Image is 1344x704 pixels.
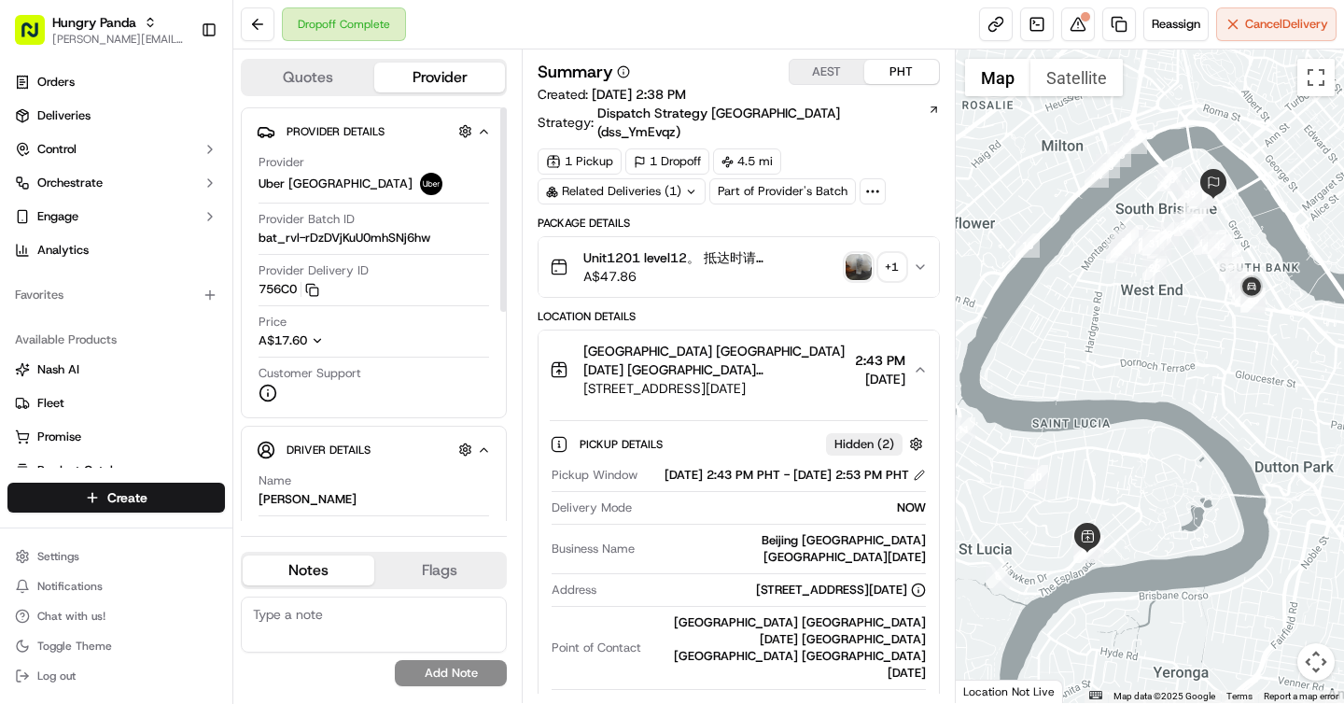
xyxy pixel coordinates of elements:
span: Fleet [37,395,64,412]
button: Engage [7,202,225,232]
div: 14 [1085,163,1109,188]
span: Engage [37,208,78,225]
div: NOW [639,500,925,516]
span: [DATE] [855,370,905,388]
button: Product Catalog [7,456,225,486]
div: 25 [1111,233,1135,258]
span: bat_rvl-rDzDVjKuU0mhSNj6hw [259,230,430,246]
button: Notifications [7,573,225,599]
div: Related Deliveries (1) [538,178,706,204]
div: [PERSON_NAME] [259,491,357,508]
span: Deliveries [37,107,91,124]
h3: Summary [538,63,613,80]
div: 9 [1080,535,1104,559]
span: A$47.86 [583,267,837,286]
button: Orchestrate [7,168,225,198]
a: Product Catalog [15,462,217,479]
span: Driver Details [287,443,371,458]
button: Settings [7,543,225,570]
button: Provider [374,63,506,92]
span: Price [259,314,287,331]
a: Fleet [15,395,217,412]
button: photo_proof_of_pickup image+1 [846,254,905,280]
button: Toggle fullscreen view [1297,59,1335,96]
button: Log out [7,663,225,689]
span: Log out [37,669,76,683]
button: Nash AI [7,355,225,385]
div: Location Details [538,309,939,324]
a: Nash AI [15,361,217,378]
span: Chat with us! [37,609,105,624]
a: Deliveries [7,101,225,131]
div: 1 Pickup [538,148,622,175]
span: 2:43 PM [855,351,905,370]
div: 17 [1123,130,1147,154]
span: Pickup Details [580,437,666,452]
span: A$17.60 [259,332,307,348]
span: Delivery Mode [552,500,632,516]
div: 40 [1202,230,1226,254]
div: Beijing [GEOGRAPHIC_DATA] [GEOGRAPHIC_DATA][DATE] [642,532,925,566]
div: 41 [1217,245,1241,269]
button: Map camera controls [1297,643,1335,681]
div: 22 [1142,256,1167,280]
div: [DATE] 2:43 PM PHT - [DATE] 2:53 PM PHT [665,467,926,484]
span: Orchestrate [37,175,103,191]
div: 20 [1155,222,1179,246]
div: 31 [1142,232,1167,256]
button: Reassign [1143,7,1209,41]
div: 39 [1178,182,1202,206]
span: Toggle Theme [37,639,112,654]
div: 15 [1096,154,1120,178]
span: Control [37,141,77,158]
span: Product Catalog [37,462,127,479]
button: Flags [374,556,506,585]
span: [PERSON_NAME][EMAIL_ADDRESS][DOMAIN_NAME] [52,32,186,47]
button: Fleet [7,388,225,418]
button: Show satellite imagery [1030,59,1123,96]
button: A$17.60 [259,332,423,349]
img: Google [960,679,1022,703]
div: 12 [932,347,957,372]
div: Strategy: [538,104,939,141]
div: 36 [1185,205,1210,230]
button: [GEOGRAPHIC_DATA] [GEOGRAPHIC_DATA][DATE] [GEOGRAPHIC_DATA] [GEOGRAPHIC_DATA] [GEOGRAPHIC_DATA][D... [539,331,938,409]
button: Quotes [243,63,374,92]
span: Pickup Window [552,467,637,484]
span: Business Name [552,541,635,557]
span: Provider [259,154,304,171]
span: Address [552,582,596,598]
div: 23 [1106,239,1130,263]
button: Show street map [965,59,1030,96]
a: Report a map error [1264,691,1338,701]
span: [DATE] 2:38 PM [592,86,686,103]
span: Nash AI [37,361,79,378]
div: 29 [1131,230,1155,254]
span: Provider Delivery ID [259,262,369,279]
button: Hidden (2) [826,432,928,456]
button: Chat with us! [7,603,225,629]
span: Orders [37,74,75,91]
span: Cancel Delivery [1245,16,1328,33]
span: Analytics [37,242,89,259]
button: Promise [7,422,225,452]
span: [GEOGRAPHIC_DATA] [GEOGRAPHIC_DATA][DATE] [GEOGRAPHIC_DATA] [GEOGRAPHIC_DATA] [GEOGRAPHIC_DATA][D... [583,342,847,379]
button: 756C0 [259,281,319,298]
div: 43 [1219,257,1243,281]
button: Hungry Panda [52,13,136,32]
div: 4.5 mi [713,148,781,175]
a: Orders [7,67,225,97]
div: 44 [1225,268,1250,292]
span: Hidden ( 2 ) [834,436,894,453]
button: Provider Details [257,116,491,147]
div: [STREET_ADDRESS][DATE] [756,582,926,598]
div: 26 [1119,225,1143,249]
span: Settings [37,549,79,564]
div: 28 [1136,230,1160,254]
div: 30 [1114,230,1139,254]
div: 18 [1157,167,1182,191]
div: Location Not Live [956,680,1063,703]
button: Notes [243,556,374,585]
span: Create [107,488,147,507]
